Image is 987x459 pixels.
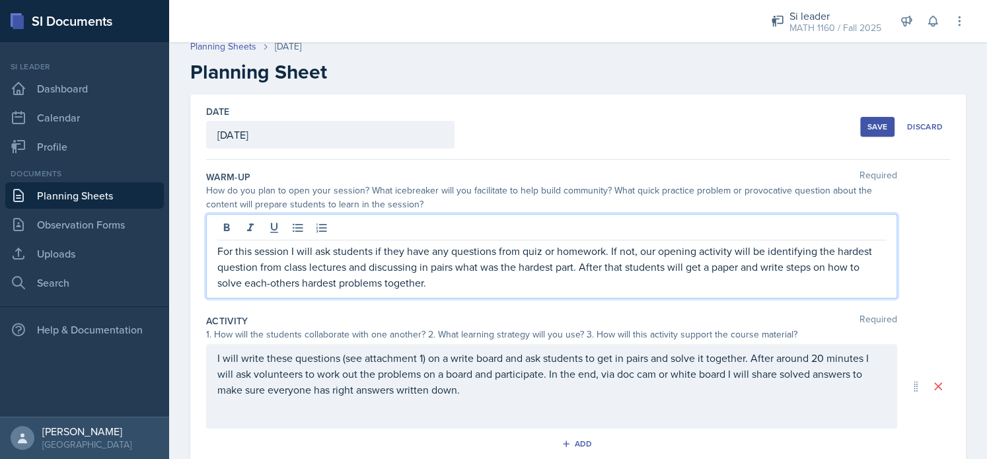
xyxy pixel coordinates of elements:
[5,182,164,209] a: Planning Sheets
[5,316,164,343] div: Help & Documentation
[190,60,966,84] h2: Planning Sheet
[206,170,250,184] label: Warm-Up
[206,184,897,211] div: How do you plan to open your session? What icebreaker will you facilitate to help build community...
[564,439,593,449] div: Add
[557,434,600,454] button: Add
[5,211,164,238] a: Observation Forms
[5,104,164,131] a: Calendar
[789,21,881,35] div: MATH 1160 / Fall 2025
[42,425,131,438] div: [PERSON_NAME]
[5,168,164,180] div: Documents
[907,122,943,132] div: Discard
[789,8,881,24] div: Si leader
[275,40,301,53] div: [DATE]
[206,314,248,328] label: Activity
[5,75,164,102] a: Dashboard
[859,170,897,184] span: Required
[217,350,886,398] p: I will write these questions (see attachment 1) on a write board and ask students to get in pairs...
[860,117,895,137] button: Save
[5,269,164,296] a: Search
[206,105,229,118] label: Date
[206,328,897,341] div: 1. How will the students collaborate with one another? 2. What learning strategy will you use? 3....
[42,438,131,451] div: [GEOGRAPHIC_DATA]
[190,40,256,53] a: Planning Sheets
[859,314,897,328] span: Required
[217,243,886,291] p: For this session I will ask students if they have any questions from quiz or homework. If not, ou...
[5,240,164,267] a: Uploads
[5,61,164,73] div: Si leader
[5,133,164,160] a: Profile
[867,122,887,132] div: Save
[900,117,950,137] button: Discard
